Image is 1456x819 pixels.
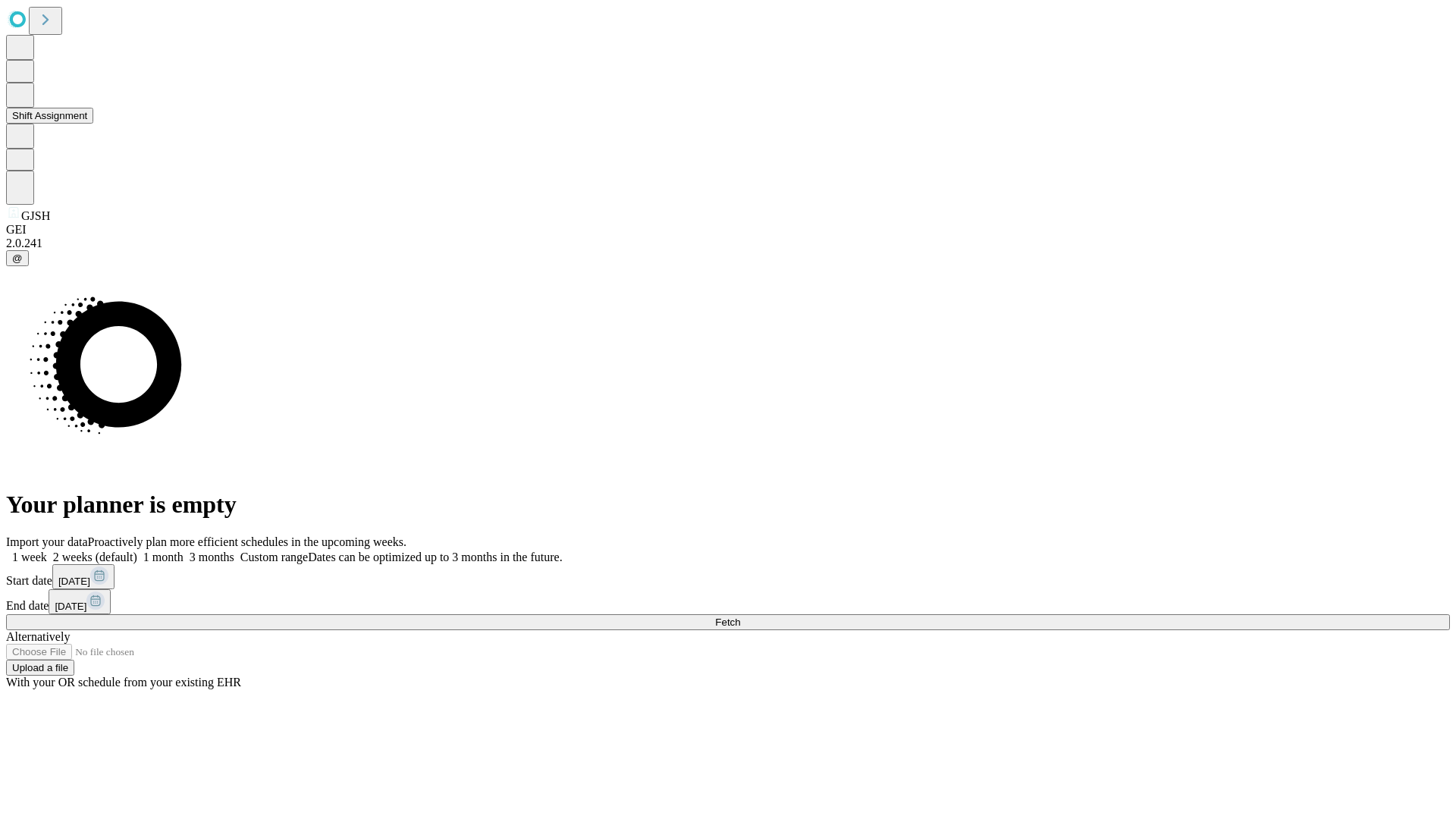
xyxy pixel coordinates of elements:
[88,535,406,548] span: Proactively plan more efficient schedules in the upcoming weeks.
[6,660,74,676] button: Upload a file
[49,589,111,614] button: [DATE]
[6,589,1450,614] div: End date
[143,551,184,563] span: 1 month
[52,564,115,589] button: [DATE]
[53,551,137,563] span: 2 weeks (default)
[58,576,90,587] span: [DATE]
[6,535,88,548] span: Import your data
[6,237,1450,250] div: 2.0.241
[12,551,47,563] span: 1 week
[715,617,740,628] span: Fetch
[6,223,1450,237] div: GEI
[6,614,1450,630] button: Fetch
[6,491,1450,519] h1: Your planner is empty
[6,250,29,266] button: @
[240,551,308,563] span: Custom range
[21,209,50,222] span: GJSH
[308,551,562,563] span: Dates can be optimized up to 3 months in the future.
[12,253,23,264] span: @
[55,601,86,612] span: [DATE]
[6,108,93,124] button: Shift Assignment
[6,564,1450,589] div: Start date
[6,676,241,689] span: With your OR schedule from your existing EHR
[6,630,70,643] span: Alternatively
[190,551,234,563] span: 3 months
